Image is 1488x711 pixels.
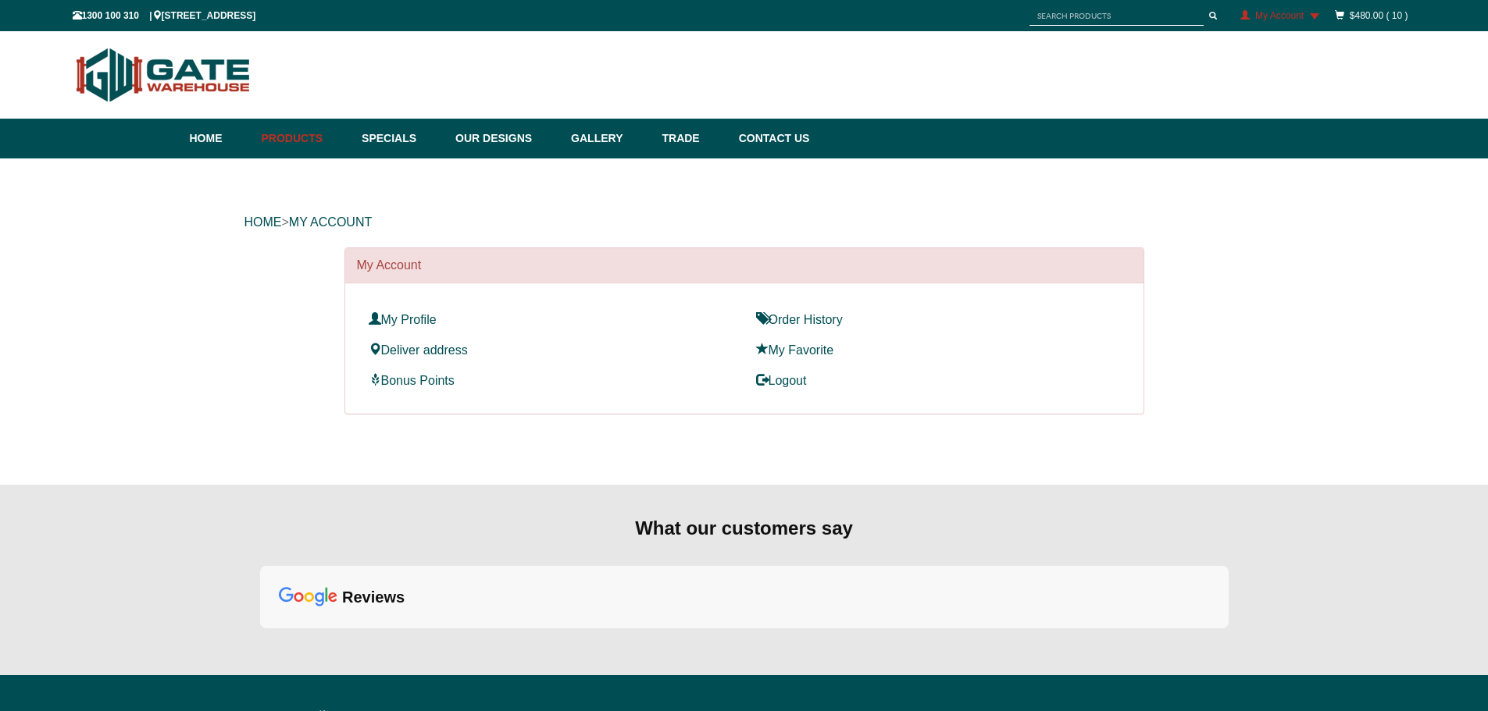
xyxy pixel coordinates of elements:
[289,215,372,229] a: My Account
[244,197,1244,247] div: >
[73,39,255,111] img: Gate Warehouse
[260,516,1229,541] div: What our customers say
[756,374,807,387] a: Logout
[244,215,282,229] a: HOME
[1216,631,1241,656] div: Next
[448,119,563,158] a: Our Designs
[354,119,448,158] a: Specials
[1029,6,1204,26] input: SEARCH PRODUCTS
[731,119,810,158] a: Contact Us
[1255,10,1304,21] span: My Account
[342,587,405,607] div: reviews
[369,374,455,387] a: Bonus Points
[73,10,256,21] span: 1300 100 310 | [STREET_ADDRESS]
[1350,10,1408,21] a: $480.00 ( 10 )
[756,343,834,357] a: My Favorite
[254,119,355,158] a: Products
[248,631,273,656] div: Previous
[369,313,437,326] a: My Profile
[369,343,468,357] a: Deliver address
[654,119,730,158] a: Trade
[563,119,654,158] a: Gallery
[345,248,1144,283] div: My Account
[756,313,843,326] a: Order History
[190,119,254,158] a: Home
